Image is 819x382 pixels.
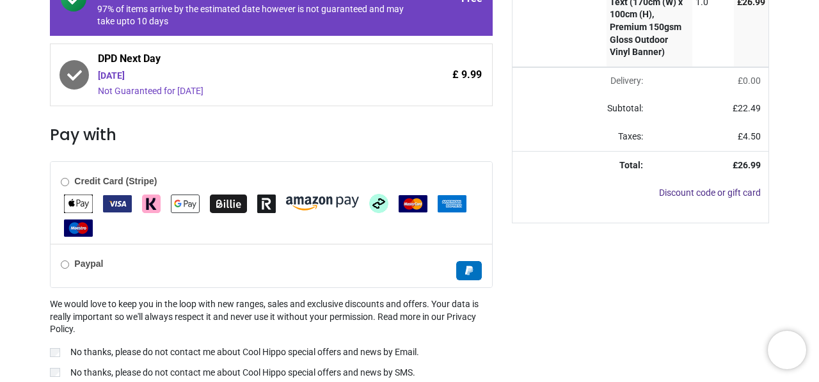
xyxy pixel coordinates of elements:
iframe: Brevo live chat [768,331,806,369]
input: Credit Card (Stripe) [61,178,69,186]
td: Delivery will be updated after choosing a new delivery method [513,67,651,95]
span: 4.50 [743,131,761,141]
span: £ [733,103,761,113]
img: American Express [438,195,466,212]
img: Klarna [142,195,161,213]
p: No thanks, please do not contact me about Cool Hippo special offers and news by Email. [70,346,419,359]
input: Paypal [61,260,69,269]
img: Maestro [64,219,93,237]
img: Amazon Pay [286,196,359,211]
div: 97% of items arrive by the estimated date however is not guaranteed and may take upto 10 days [97,3,405,28]
span: £ [738,131,761,141]
span: Google Pay [171,198,200,208]
img: Apple Pay [64,195,93,213]
span: Afterpay Clearpay [369,198,388,208]
span: 22.49 [738,103,761,113]
a: Discount code or gift card [659,187,761,198]
div: [DATE] [98,70,404,83]
span: Klarna [142,198,161,208]
div: We would love to keep you in the loop with new ranges, sales and exclusive discounts and offers. ... [50,298,492,381]
img: Afterpay Clearpay [369,194,388,213]
img: MasterCard [399,195,427,212]
span: Paypal [456,265,482,275]
span: Apple Pay [64,198,93,208]
span: £ [738,76,761,86]
h3: Pay with [50,124,492,146]
p: No thanks, please do not contact me about Cool Hippo special offers and news by SMS. [70,367,415,379]
td: Subtotal: [513,95,651,123]
span: Amazon Pay [286,198,359,208]
span: MasterCard [399,198,427,208]
b: Paypal [74,259,103,269]
input: No thanks, please do not contact me about Cool Hippo special offers and news by Email. [50,348,60,357]
img: Google Pay [171,195,200,213]
span: Billie [210,198,247,208]
span: 0.00 [743,76,761,86]
td: Taxes: [513,123,651,151]
strong: Total: [619,160,643,170]
img: Paypal [456,261,482,280]
input: No thanks, please do not contact me about Cool Hippo special offers and news by SMS. [50,368,60,377]
strong: £ [733,160,761,170]
span: 26.99 [738,160,761,170]
img: Billie [210,195,247,213]
span: American Express [438,198,466,208]
span: DPD Next Day [98,52,404,70]
img: Revolut Pay [257,195,276,213]
span: Revolut Pay [257,198,276,208]
span: VISA [103,198,132,208]
b: Credit Card (Stripe) [74,176,157,186]
div: Not Guaranteed for [DATE] [98,85,404,98]
span: £ 9.99 [452,68,482,82]
img: VISA [103,195,132,212]
span: Maestro [64,223,93,233]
